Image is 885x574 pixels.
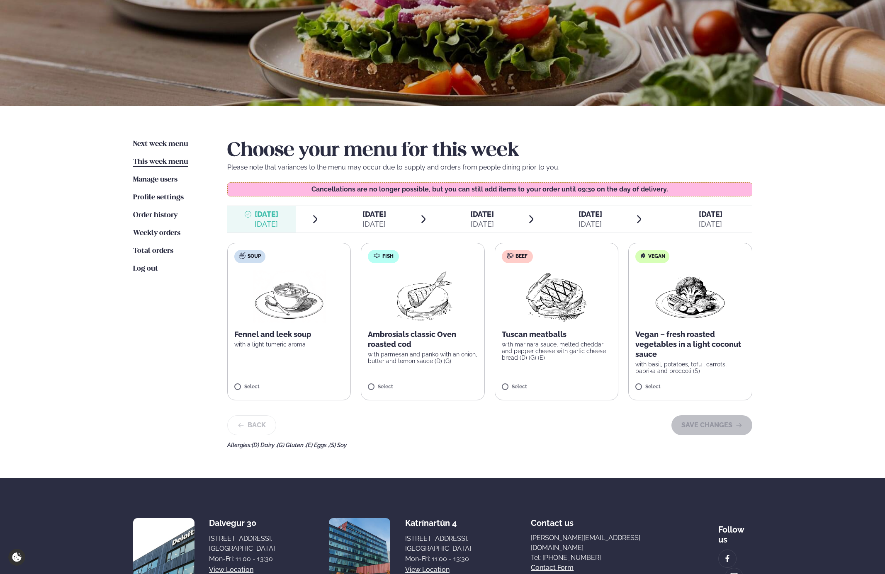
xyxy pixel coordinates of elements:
[306,442,329,448] span: (E) Eggs ,
[405,534,471,554] div: [STREET_ADDRESS], [GEOGRAPHIC_DATA]
[133,193,184,203] a: Profile settings
[133,265,158,272] span: Log out
[531,533,658,553] a: [PERSON_NAME][EMAIL_ADDRESS][DOMAIN_NAME]
[227,162,752,172] p: Please note that variances to the menu may occur due to supply and orders from people dining prio...
[133,228,180,238] a: Weekly orders
[515,253,528,260] span: Beef
[252,442,277,448] span: (D) Dairy ,
[374,252,380,259] img: fish.svg
[654,270,727,323] img: Vegan.png
[507,252,513,259] img: beef.svg
[133,212,177,219] span: Order history
[520,270,593,323] img: Beef-Meat.png
[133,247,173,254] span: Total orders
[209,534,275,554] div: [STREET_ADDRESS], [GEOGRAPHIC_DATA]
[386,270,460,323] img: Fish.png
[209,518,275,528] div: Dalvegur 30
[502,329,612,339] p: Tuscan meatballs
[362,219,386,229] div: [DATE]
[133,211,177,220] a: Order history
[470,210,494,218] span: [DATE]
[405,554,471,564] div: Mon-Fri: 11:00 - 13:30
[579,219,602,229] div: [DATE]
[133,176,177,183] span: Manage users
[470,219,494,229] div: [DATE]
[382,253,394,260] span: Fish
[248,253,261,260] span: Soup
[671,415,752,435] button: SAVE CHANGES
[236,186,744,193] p: Cancellations are no longer possible, but you can still add items to your order until 09:30 on th...
[635,329,745,359] p: Vegan – fresh roasted vegetables in a light coconut sauce
[133,230,180,237] span: Weekly orders
[133,139,188,149] a: Next week menu
[719,550,736,567] a: image alt
[227,415,276,435] button: Back
[362,210,386,218] span: [DATE]
[133,157,188,167] a: This week menu
[227,442,752,448] div: Allergies:
[699,210,722,218] span: [DATE]
[234,341,344,348] p: with a light tumeric aroma
[133,246,173,256] a: Total orders
[635,361,745,374] p: with basil, potatoes, tofu , carrots, paprika and broccoli (S)
[227,139,752,162] h2: Choose your menu for this week
[255,219,278,229] div: [DATE]
[699,219,722,229] div: [DATE]
[531,511,574,528] span: Contact us
[239,252,246,259] img: soup.svg
[133,264,158,274] a: Log out
[329,442,347,448] span: (S) Soy
[531,563,574,573] a: Contact form
[255,209,278,219] span: [DATE]
[579,210,602,218] span: [DATE]
[368,351,478,364] p: with parmesan and panko with an onion, butter and lemon sauce (D) (G)
[277,442,306,448] span: (G) Gluten ,
[133,175,177,185] a: Manage users
[502,341,612,361] p: with marinara sauce, melted cheddar and pepper cheese with garlic cheese bread (D) (G) (E)
[718,518,752,545] div: Follow us
[253,270,326,323] img: Soup.png
[368,329,478,349] p: Ambrosials classic Oven roasted cod
[133,140,188,148] span: Next week menu
[234,329,344,339] p: Fennel and leek soup
[405,518,471,528] div: Katrínartún 4
[133,158,188,165] span: This week menu
[133,194,184,201] span: Profile settings
[531,553,658,563] a: Tel: [PHONE_NUMBER]
[639,252,646,259] img: Vegan.svg
[209,554,275,564] div: Mon-Fri: 11:00 - 13:30
[723,554,732,564] img: image alt
[648,253,665,260] span: Vegan
[8,549,25,566] a: Cookie settings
